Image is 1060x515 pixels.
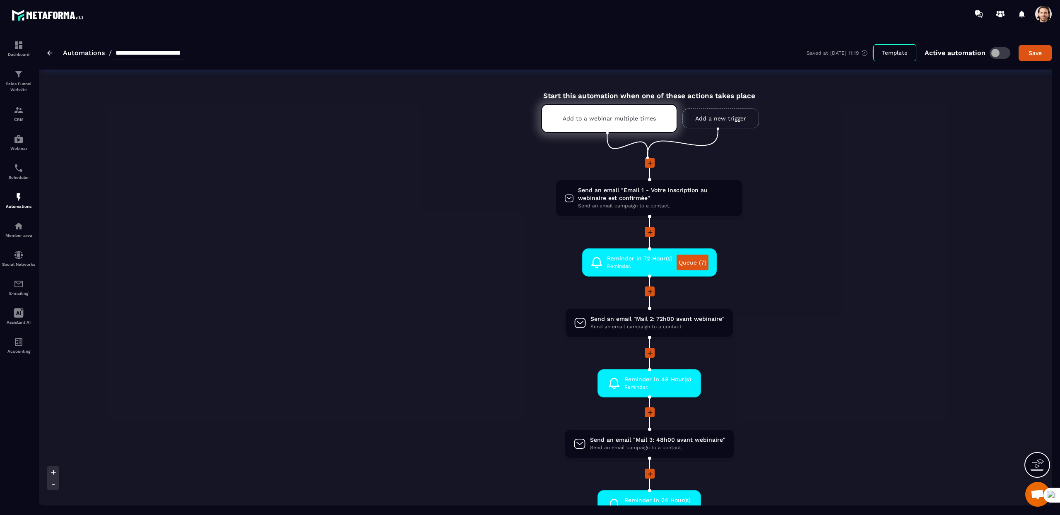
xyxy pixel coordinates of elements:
[14,279,24,289] img: email
[1019,45,1052,61] button: Save
[2,175,35,180] p: Scheduler
[607,262,672,270] span: Reminder.
[563,115,656,122] p: Add to a webinar multiple times
[14,192,24,202] img: automations
[682,108,759,128] a: Add a new trigger
[2,63,35,99] a: formationformationSales Funnel Website
[63,49,105,57] a: Automations
[2,331,35,360] a: accountantaccountantAccounting
[1025,482,1050,507] div: Mở cuộc trò chuyện
[830,50,859,56] p: [DATE] 11:19
[2,244,35,273] a: social-networksocial-networkSocial Networks
[2,273,35,302] a: emailemailE-mailing
[520,82,778,100] div: Start this automation when one of these actions takes place
[1024,49,1046,57] div: Save
[590,436,725,444] span: Send an email "Mail 3: 48h00 avant webinaire"
[2,291,35,296] p: E-mailing
[2,81,35,93] p: Sales Funnel Website
[578,186,734,202] span: Send an email "Email 1 - Votre inscription au webinaire est confirmée"
[2,99,35,128] a: formationformationCRM
[2,262,35,267] p: Social Networks
[607,255,672,262] span: Reminder in 72 Hour(s)
[590,315,725,323] span: Send an email "Mail 2: 72h00 avant webinaire"
[14,163,24,173] img: scheduler
[14,105,24,115] img: formation
[2,157,35,186] a: schedulerschedulerScheduler
[14,69,24,79] img: formation
[2,34,35,63] a: formationformationDashboard
[14,134,24,144] img: automations
[12,7,86,23] img: logo
[873,44,916,61] button: Template
[578,202,734,210] span: Send an email campaign to a contact.
[624,383,691,391] span: Reminder.
[47,51,53,55] img: arrow
[109,49,112,57] span: /
[925,49,985,57] p: Active automation
[2,117,35,122] p: CRM
[2,320,35,325] p: Assistant AI
[624,375,691,383] span: Reminder in 48 Hour(s)
[2,52,35,57] p: Dashboard
[624,496,691,504] span: Reminder in 24 Hour(s)
[590,444,725,452] span: Send an email campaign to a contact.
[2,215,35,244] a: automationsautomationsMember area
[14,337,24,347] img: accountant
[14,40,24,50] img: formation
[2,233,35,238] p: Member area
[624,504,691,512] span: Reminder.
[14,250,24,260] img: social-network
[2,186,35,215] a: automationsautomationsAutomations
[807,49,873,57] div: Saved at
[2,204,35,209] p: Automations
[590,323,725,331] span: Send an email campaign to a contact.
[14,221,24,231] img: automations
[2,349,35,354] p: Accounting
[2,146,35,151] p: Webinar
[2,302,35,331] a: Assistant AI
[677,255,708,270] a: Queue (7)
[2,128,35,157] a: automationsautomationsWebinar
